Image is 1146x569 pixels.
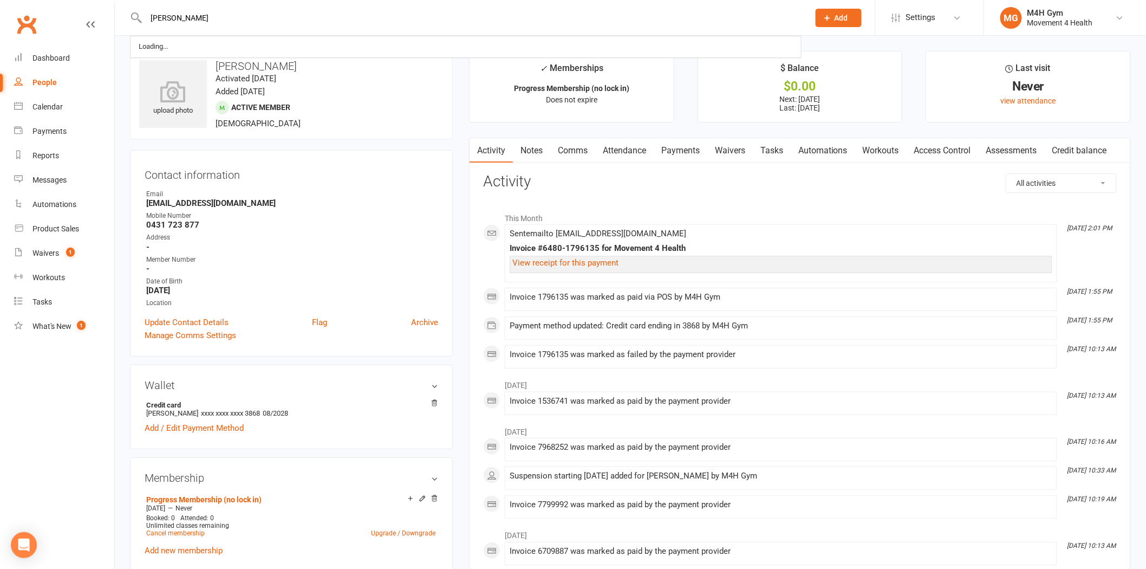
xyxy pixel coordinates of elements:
div: People [32,78,57,87]
i: [DATE] 10:13 AM [1067,345,1116,353]
a: Progress Membership (no lock in) [146,495,262,504]
strong: [EMAIL_ADDRESS][DOMAIN_NAME] [146,198,438,208]
div: Address [146,232,438,243]
a: Activity [470,138,513,163]
a: Archive [411,316,438,329]
div: What's New [32,322,71,331]
input: Search... [143,10,802,25]
span: Attended: 0 [180,514,214,522]
h3: Membership [145,472,438,484]
div: Memberships [540,61,603,81]
div: Invoice 7968252 was marked as paid by the payment provider [510,443,1052,452]
strong: [DATE] [146,286,438,295]
a: Add / Edit Payment Method [145,422,244,435]
a: Payments [654,138,707,163]
a: Assessments [979,138,1045,163]
span: Booked: 0 [146,514,175,522]
a: Workouts [855,138,907,163]
a: Workouts [14,266,114,290]
a: Add new membership [145,546,223,555]
i: ✓ [540,63,547,74]
strong: Progress Membership (no lock in) [514,84,629,93]
span: Active member [231,103,290,112]
a: Reports [14,144,114,168]
div: Location [146,298,438,308]
div: Product Sales [32,224,79,233]
li: [DATE] [483,374,1117,391]
span: Unlimited classes remaining [146,522,229,529]
strong: - [146,264,438,274]
time: Activated [DATE] [216,74,276,83]
div: Mobile Number [146,211,438,221]
a: Manage Comms Settings [145,329,236,342]
p: Next: [DATE] Last: [DATE] [708,95,893,112]
div: Suspension starting [DATE] added for [PERSON_NAME] by M4H Gym [510,471,1052,481]
a: People [14,70,114,95]
strong: Credit card [146,401,433,409]
div: Last visit [1006,61,1051,81]
div: Payment method updated: Credit card ending in 3868 by M4H Gym [510,321,1052,331]
a: Upgrade / Downgrade [371,529,435,537]
div: Movement 4 Health [1027,18,1093,28]
a: Clubworx [13,11,40,38]
div: MG [1000,7,1022,29]
div: $ Balance [780,61,819,81]
time: Added [DATE] [216,87,265,96]
span: Never [175,505,192,512]
div: $0.00 [708,81,893,92]
div: Messages [32,176,67,184]
a: Dashboard [14,46,114,70]
a: What's New1 [14,314,114,339]
div: Invoice 1796135 was marked as failed by the payment provider [510,350,1052,359]
span: Does not expire [546,95,597,104]
div: Date of Birth [146,276,438,287]
a: Tasks [14,290,114,314]
div: Dashboard [32,54,70,62]
i: [DATE] 10:16 AM [1067,438,1116,445]
span: 1 [66,248,75,257]
a: Payments [14,119,114,144]
i: [DATE] 1:55 PM [1067,288,1112,295]
a: Access Control [907,138,979,163]
a: Waivers [707,138,753,163]
div: Automations [32,200,76,209]
a: Cancel membership [146,529,205,537]
i: [DATE] 10:19 AM [1067,495,1116,503]
li: [DATE] [483,421,1117,438]
a: Calendar [14,95,114,119]
span: 1 [77,321,86,330]
a: Waivers 1 [14,241,114,266]
strong: - [146,242,438,252]
div: Email [146,189,438,199]
a: Flag [312,316,327,329]
div: Invoice 1796135 was marked as paid via POS by M4H Gym [510,293,1052,302]
div: Workouts [32,273,65,282]
a: Automations [791,138,855,163]
span: Add [835,14,848,22]
span: Settings [906,5,936,30]
a: Comms [550,138,595,163]
div: Calendar [32,102,63,111]
i: [DATE] 2:01 PM [1067,224,1112,232]
a: Messages [14,168,114,192]
a: view attendance [1001,96,1056,105]
a: Update Contact Details [145,316,229,329]
div: Waivers [32,249,59,257]
a: Tasks [753,138,791,163]
div: Payments [32,127,67,135]
div: upload photo [139,81,207,117]
h3: Activity [483,173,1117,190]
div: Reports [32,151,59,160]
div: Loading... [135,39,171,55]
h3: Wallet [145,379,438,391]
i: [DATE] 1:55 PM [1067,316,1112,324]
a: Attendance [595,138,654,163]
span: 08/2028 [263,409,288,417]
div: Open Intercom Messenger [11,532,37,558]
div: Tasks [32,298,52,306]
h3: Contact information [145,165,438,181]
div: — [144,504,438,513]
span: [DATE] [146,505,165,512]
i: [DATE] 10:13 AM [1067,392,1116,399]
li: This Month [483,207,1117,224]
